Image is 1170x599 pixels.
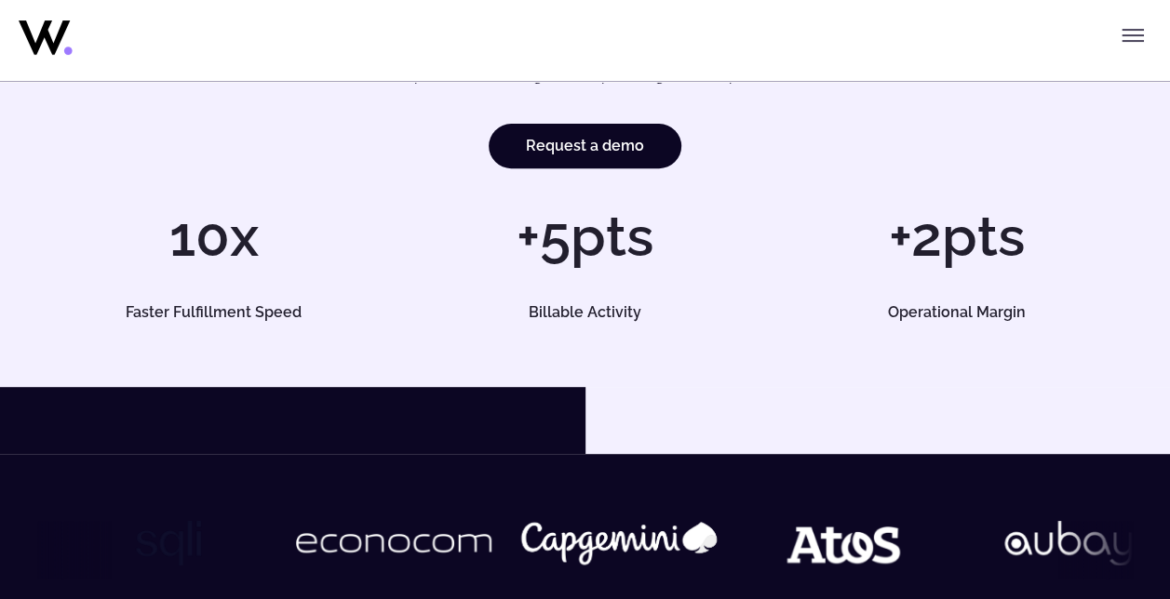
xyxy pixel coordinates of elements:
[798,305,1115,320] h5: Operational Margin
[1047,476,1144,573] iframe: Chatbot
[37,208,390,264] h1: 10x
[409,208,761,264] h1: +5pts
[489,124,681,168] a: Request a demo
[1114,17,1151,54] button: Toggle menu
[780,208,1133,264] h1: +2pts
[426,305,744,320] h5: Billable Activity
[55,305,372,320] h5: Faster Fulfillment Speed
